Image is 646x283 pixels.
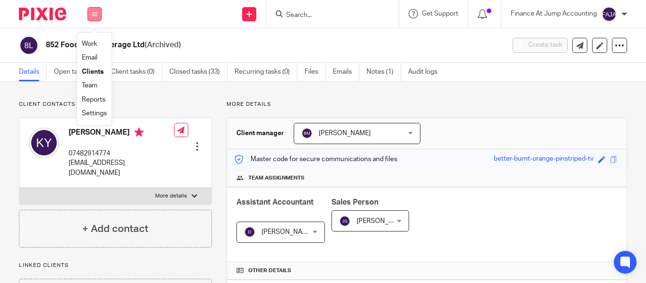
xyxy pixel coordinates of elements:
[69,149,174,158] p: 07482914774
[111,63,162,81] a: Client tasks (0)
[82,41,97,47] a: Work
[82,54,97,61] a: Email
[169,63,227,81] a: Closed tasks (33)
[319,130,371,137] span: [PERSON_NAME]
[262,229,324,235] span: [PERSON_NAME] S T
[29,128,59,158] img: svg%3E
[408,63,445,81] a: Audit logs
[19,262,212,269] p: Linked clients
[235,63,297,81] a: Recurring tasks (0)
[602,7,617,22] img: svg%3E
[234,154,397,164] p: Master code for secure communications and files
[236,198,314,206] span: Assistant Accountant
[82,82,97,89] a: Team
[134,128,144,137] i: Primary
[82,69,104,75] a: Clients
[422,10,458,17] span: Get Support
[155,192,187,200] p: More details
[339,215,350,227] img: svg%3E
[305,63,326,81] a: Files
[145,41,181,49] span: (Archived)
[494,154,594,165] div: better-burnt-orange-pinstriped-tv
[236,129,284,138] h3: Client manager
[19,8,66,20] img: Pixie
[357,218,409,224] span: [PERSON_NAME]
[285,11,370,20] input: Search
[82,222,148,236] h4: + Add contact
[82,96,105,103] a: Reports
[54,63,104,81] a: Open tasks (0)
[69,158,174,178] p: [EMAIL_ADDRESS][DOMAIN_NAME]
[19,35,39,55] img: svg%3E
[227,101,627,108] p: More details
[69,128,174,139] h4: [PERSON_NAME]
[332,198,378,206] span: Sales Person
[46,40,408,50] h2: 852 Food And Beverage Ltd
[367,63,401,81] a: Notes (1)
[513,38,567,53] button: Create task
[511,9,597,18] p: Finance At Jump Accounting
[19,63,47,81] a: Details
[82,110,107,117] a: Settings
[301,128,313,139] img: svg%3E
[333,63,359,81] a: Emails
[19,101,212,108] p: Client contacts
[248,174,305,182] span: Team assignments
[248,267,291,274] span: Other details
[244,226,255,238] img: svg%3E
